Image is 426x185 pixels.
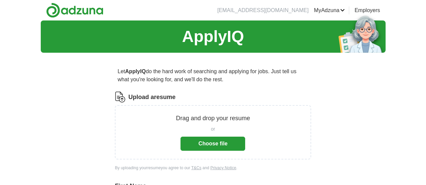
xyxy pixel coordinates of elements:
[115,65,311,86] p: Let do the hard work of searching and applying for jobs. Just tell us what you're looking for, an...
[182,25,244,49] h1: ApplyIQ
[217,6,308,14] li: [EMAIL_ADDRESS][DOMAIN_NAME]
[355,6,380,14] a: Employers
[115,92,126,102] img: CV Icon
[115,165,311,171] div: By uploading your resume you agree to our and .
[128,93,175,102] label: Upload a resume
[211,126,215,133] span: or
[210,166,236,170] a: Privacy Notice
[125,68,146,74] strong: ApplyIQ
[46,3,103,18] img: Adzuna logo
[191,166,201,170] a: T&Cs
[314,6,345,14] a: MyAdzuna
[176,114,250,123] p: Drag and drop your resume
[181,137,245,151] button: Choose file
